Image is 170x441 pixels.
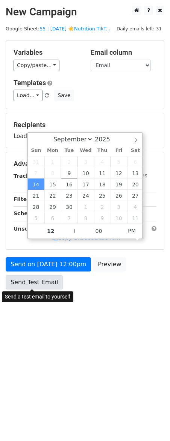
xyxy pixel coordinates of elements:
span: October 10, 2025 [111,212,127,223]
span: October 4, 2025 [127,201,144,212]
input: Year [93,136,120,143]
span: October 5, 2025 [28,212,44,223]
span: Wed [77,148,94,153]
span: Tue [61,148,77,153]
span: September 21, 2025 [28,190,44,201]
span: September 4, 2025 [94,156,111,167]
span: September 30, 2025 [61,201,77,212]
span: October 2, 2025 [94,201,111,212]
span: : [74,223,76,238]
iframe: Chat Widget [132,405,170,441]
strong: Tracking [14,173,39,179]
a: 55 | [DATE] ☀️Nutrition TikT... [39,26,110,31]
a: Templates [14,79,46,87]
span: September 6, 2025 [127,156,144,167]
span: October 11, 2025 [127,212,144,223]
h5: Advanced [14,160,156,168]
input: Minute [76,223,122,238]
span: Thu [94,148,111,153]
span: September 29, 2025 [44,201,61,212]
span: Sat [127,148,144,153]
button: Save [54,90,74,101]
span: September 10, 2025 [77,167,94,178]
span: September 20, 2025 [127,178,144,190]
span: September 22, 2025 [44,190,61,201]
span: September 27, 2025 [127,190,144,201]
h5: Variables [14,48,79,57]
input: Hour [28,223,74,238]
strong: Unsubscribe [14,226,50,232]
span: September 17, 2025 [77,178,94,190]
h5: Recipients [14,121,156,129]
span: September 26, 2025 [111,190,127,201]
a: Send Test Email [6,275,63,289]
span: September 7, 2025 [28,167,44,178]
span: September 1, 2025 [44,156,61,167]
span: September 25, 2025 [94,190,111,201]
span: September 12, 2025 [111,167,127,178]
small: Google Sheet: [6,26,111,31]
strong: Schedule [14,210,41,216]
a: Daily emails left: 31 [114,26,164,31]
span: September 19, 2025 [111,178,127,190]
div: Send a test email to yourself [2,291,73,302]
span: September 9, 2025 [61,167,77,178]
span: Click to toggle [121,223,142,238]
span: September 15, 2025 [44,178,61,190]
span: September 11, 2025 [94,167,111,178]
a: Load... [14,90,42,101]
span: September 5, 2025 [111,156,127,167]
a: Copy unsubscribe link [52,234,120,241]
span: September 3, 2025 [77,156,94,167]
strong: Filters [14,196,33,202]
span: Mon [44,148,61,153]
span: September 23, 2025 [61,190,77,201]
span: October 8, 2025 [77,212,94,223]
a: Preview [93,257,126,271]
span: Fri [111,148,127,153]
span: September 14, 2025 [28,178,44,190]
span: September 2, 2025 [61,156,77,167]
span: October 6, 2025 [44,212,61,223]
span: September 8, 2025 [44,167,61,178]
span: Sun [28,148,44,153]
span: October 3, 2025 [111,201,127,212]
span: September 28, 2025 [28,201,44,212]
label: UTM Codes [118,172,147,180]
span: October 9, 2025 [94,212,111,223]
h2: New Campaign [6,6,164,18]
a: Send on [DATE] 12:00pm [6,257,91,271]
span: September 13, 2025 [127,167,144,178]
span: September 16, 2025 [61,178,77,190]
span: September 18, 2025 [94,178,111,190]
span: October 1, 2025 [77,201,94,212]
span: September 24, 2025 [77,190,94,201]
h5: Email column [91,48,156,57]
span: Daily emails left: 31 [114,25,164,33]
a: Copy/paste... [14,60,59,71]
div: Loading... [14,121,156,140]
span: October 7, 2025 [61,212,77,223]
span: August 31, 2025 [28,156,44,167]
